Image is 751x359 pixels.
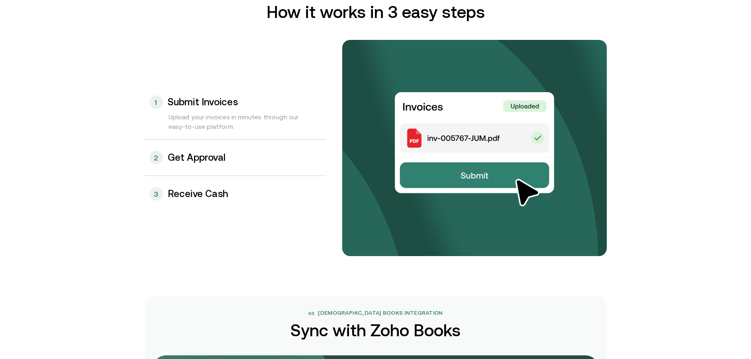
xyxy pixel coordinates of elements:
div: 2 [149,151,163,164]
div: 3 [149,187,163,201]
div: Upload your invoices in minutes through our easy-to-use platform. [145,112,326,139]
h3: Get Approval [168,152,226,163]
h3: Receive Cash [168,189,229,199]
span: [DEMOGRAPHIC_DATA] Books Integration [318,309,443,318]
h2: How it works in 3 easy steps [267,3,485,21]
img: bg [342,40,607,256]
h3: Submit Invoices [168,97,238,107]
div: 1 [149,95,163,109]
h2: Sync with Zoho Books [290,322,461,339]
img: Submit invoices [395,92,554,207]
img: link [308,310,315,317]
